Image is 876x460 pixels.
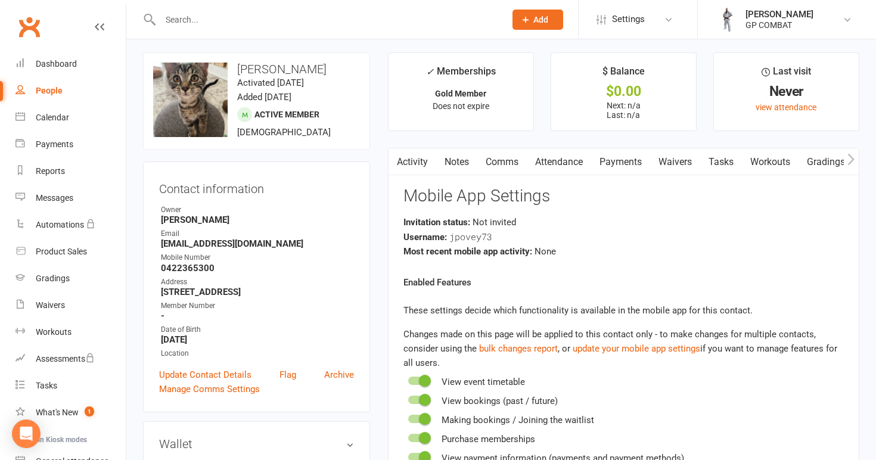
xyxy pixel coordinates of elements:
div: Email [161,228,354,240]
div: Assessments [36,354,95,363]
div: GP COMBAT [745,20,813,30]
h3: [PERSON_NAME] [153,63,360,76]
span: Settings [612,6,645,33]
div: Calendar [36,113,69,122]
a: view attendance [756,102,816,112]
strong: [EMAIL_ADDRESS][DOMAIN_NAME] [161,238,354,249]
a: Automations [15,212,126,238]
a: Activity [389,148,436,176]
div: Location [161,348,354,359]
div: Messages [36,193,73,203]
strong: [PERSON_NAME] [161,215,354,225]
p: These settings decide which functionality is available in the mobile app for this contact. [403,303,844,318]
a: bulk changes report [479,343,558,354]
div: Tasks [36,381,57,390]
div: Reports [36,166,65,176]
strong: Gold Member [435,89,486,98]
div: Member Number [161,300,354,312]
div: Owner [161,204,354,216]
a: People [15,77,126,104]
span: Add [533,15,548,24]
div: Last visit [762,64,811,85]
a: Comms [477,148,527,176]
input: Search... [157,11,497,28]
button: Add [512,10,563,30]
span: , or [479,343,573,354]
img: image1751518337.png [153,63,228,137]
div: Open Intercom Messenger [12,419,41,448]
strong: [STREET_ADDRESS] [161,287,354,297]
a: Attendance [527,148,591,176]
a: Dashboard [15,51,126,77]
p: Next: n/a Last: n/a [562,101,685,120]
div: What's New [36,408,79,417]
span: Does not expire [433,101,489,111]
div: $0.00 [562,85,685,98]
a: update your mobile app settings [573,343,700,354]
div: Never [725,85,848,98]
span: View event timetable [442,377,525,387]
h3: Wallet [159,437,354,450]
div: $ Balance [602,64,645,85]
a: Tasks [15,372,126,399]
strong: [DATE] [161,334,354,345]
label: Enabled Features [403,275,471,290]
a: Payments [15,131,126,158]
div: Waivers [36,300,65,310]
span: 1 [85,406,94,417]
a: What's New1 [15,399,126,426]
a: Assessments [15,346,126,372]
a: Waivers [15,292,126,319]
span: Active member [254,110,319,119]
span: View bookings (past / future) [442,396,558,406]
span: None [535,246,556,257]
a: Calendar [15,104,126,131]
span: jpovey73 [449,231,492,243]
span: Purchase memberships [442,434,535,445]
strong: Most recent mobile app activity: [403,246,532,257]
div: Product Sales [36,247,87,256]
time: Added [DATE] [237,92,291,102]
div: Dashboard [36,59,77,69]
a: Archive [324,368,354,382]
div: Mobile Number [161,252,354,263]
a: Manage Comms Settings [159,382,260,396]
a: Notes [436,148,477,176]
a: Clubworx [14,12,44,42]
span: [DEMOGRAPHIC_DATA] [237,127,331,138]
a: Workouts [742,148,799,176]
a: Update Contact Details [159,368,251,382]
div: Date of Birth [161,324,354,335]
div: Changes made on this page will be applied to this contact only - to make changes for multiple con... [403,327,844,370]
h3: Mobile App Settings [403,187,844,206]
strong: Invitation status: [403,217,470,228]
div: People [36,86,63,95]
div: [PERSON_NAME] [745,9,813,20]
time: Activated [DATE] [237,77,304,88]
a: Waivers [650,148,700,176]
h3: Contact information [159,178,354,195]
a: Messages [15,185,126,212]
a: Flag [279,368,296,382]
span: Making bookings / Joining the waitlist [442,415,594,425]
div: Memberships [426,64,496,86]
div: Address [161,276,354,288]
strong: 0422365300 [161,263,354,273]
strong: Username: [403,232,447,243]
a: Reports [15,158,126,185]
div: Workouts [36,327,72,337]
div: Gradings [36,273,70,283]
div: Automations [36,220,84,229]
a: Workouts [15,319,126,346]
a: Payments [591,148,650,176]
a: Tasks [700,148,742,176]
i: ✓ [426,66,434,77]
strong: - [161,310,354,321]
div: Payments [36,139,73,149]
img: thumb_image1750126119.png [716,8,740,32]
div: Not invited [403,215,844,229]
a: Gradings [15,265,126,292]
a: Product Sales [15,238,126,265]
